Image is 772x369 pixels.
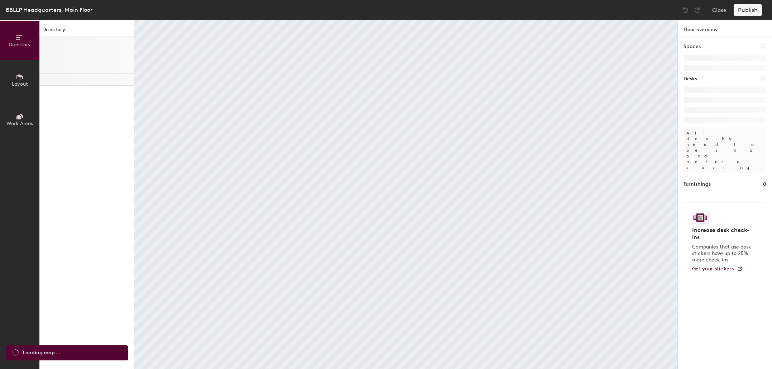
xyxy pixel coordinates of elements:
span: Directory [9,42,31,48]
p: Companies that use desk stickers have up to 25% more check-ins. [692,244,753,263]
p: All desks need to be in a pod before saving [683,127,766,173]
h1: Directory [39,26,134,37]
span: Loading map ... [23,349,60,357]
h1: Furnishings [683,180,711,188]
div: BBLLP Headquarters, Main Floor [6,5,92,14]
img: Sticker logo [692,212,709,224]
span: Work Areas [6,120,33,127]
h4: Increase desk check-ins [692,227,753,241]
h1: Floor overview [678,20,772,37]
a: Get your stickers [692,266,743,272]
canvas: Map [134,20,677,369]
span: Layout [12,81,28,87]
button: Close [712,4,726,16]
h1: Spaces [683,43,701,51]
h1: 0 [763,180,766,188]
img: Redo [694,6,701,14]
h1: Desks [683,75,697,83]
span: Get your stickers [692,266,734,272]
img: Undo [682,6,689,14]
